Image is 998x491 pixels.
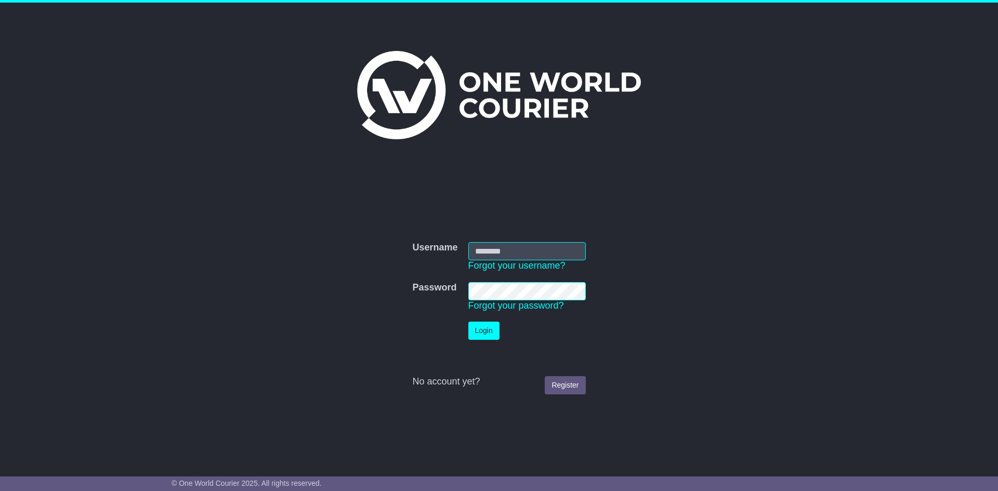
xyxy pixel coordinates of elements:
a: Forgot your username? [468,260,566,271]
a: Register [545,376,585,394]
div: No account yet? [412,376,585,388]
span: © One World Courier 2025. All rights reserved. [172,479,322,487]
label: Password [412,282,456,294]
label: Username [412,242,457,254]
img: One World [357,51,641,139]
button: Login [468,322,500,340]
a: Forgot your password? [468,300,564,311]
